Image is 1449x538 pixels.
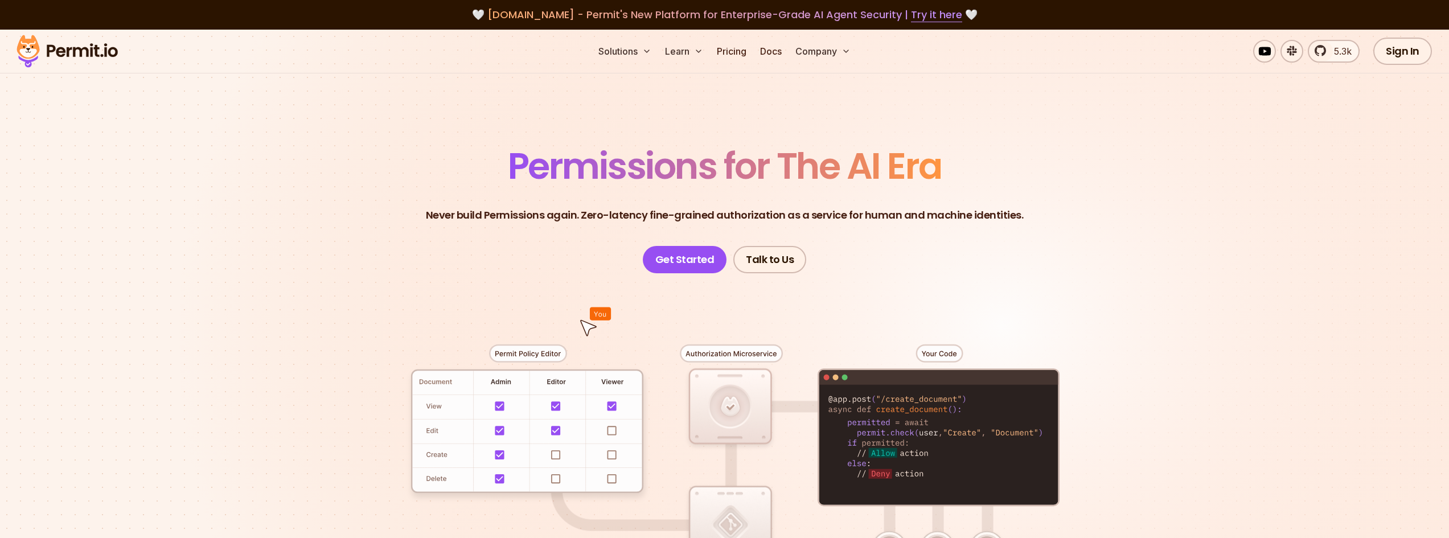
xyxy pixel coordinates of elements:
span: 5.3k [1327,44,1352,58]
span: [DOMAIN_NAME] - Permit's New Platform for Enterprise-Grade AI Agent Security | [487,7,962,22]
a: Talk to Us [733,246,806,273]
a: Docs [756,40,786,63]
a: 5.3k [1308,40,1360,63]
div: 🤍 🤍 [27,7,1422,23]
span: Permissions for The AI Era [508,141,942,191]
a: Sign In [1373,38,1432,65]
a: Try it here [911,7,962,22]
p: Never build Permissions again. Zero-latency fine-grained authorization as a service for human and... [426,207,1024,223]
button: Learn [660,40,708,63]
img: Permit logo [11,32,123,71]
button: Solutions [594,40,656,63]
a: Pricing [712,40,751,63]
button: Company [791,40,855,63]
a: Get Started [643,246,727,273]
